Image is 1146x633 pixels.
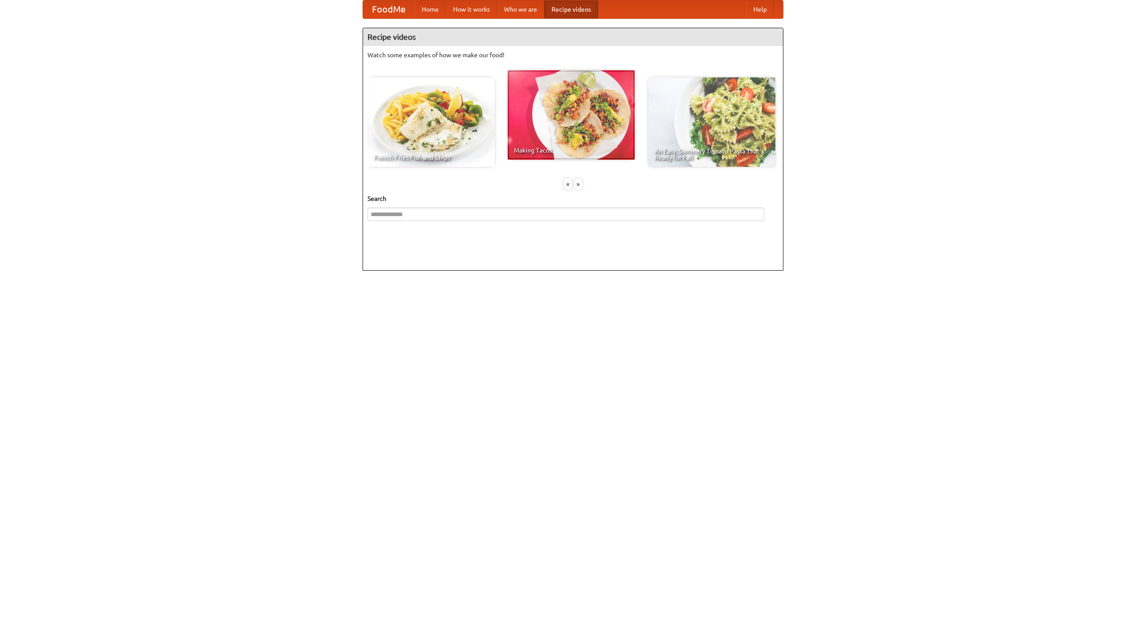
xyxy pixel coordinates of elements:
[544,0,598,18] a: Recipe videos
[363,0,415,18] a: FoodMe
[514,147,629,153] span: Making Tacos
[497,0,544,18] a: Who we are
[564,178,572,190] div: «
[363,28,783,46] h4: Recipe videos
[654,148,769,161] span: An Easy, Summery Tomato Pasta That's Ready for Fall
[746,0,774,18] a: Help
[574,178,582,190] div: »
[648,77,775,167] a: An Easy, Summery Tomato Pasta That's Ready for Fall
[368,51,778,59] p: Watch some examples of how we make our food!
[374,154,488,161] span: French Fries Fish and Chips
[368,77,495,167] a: French Fries Fish and Chips
[415,0,446,18] a: Home
[508,70,635,160] a: Making Tacos
[446,0,497,18] a: How it works
[368,194,778,203] h5: Search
